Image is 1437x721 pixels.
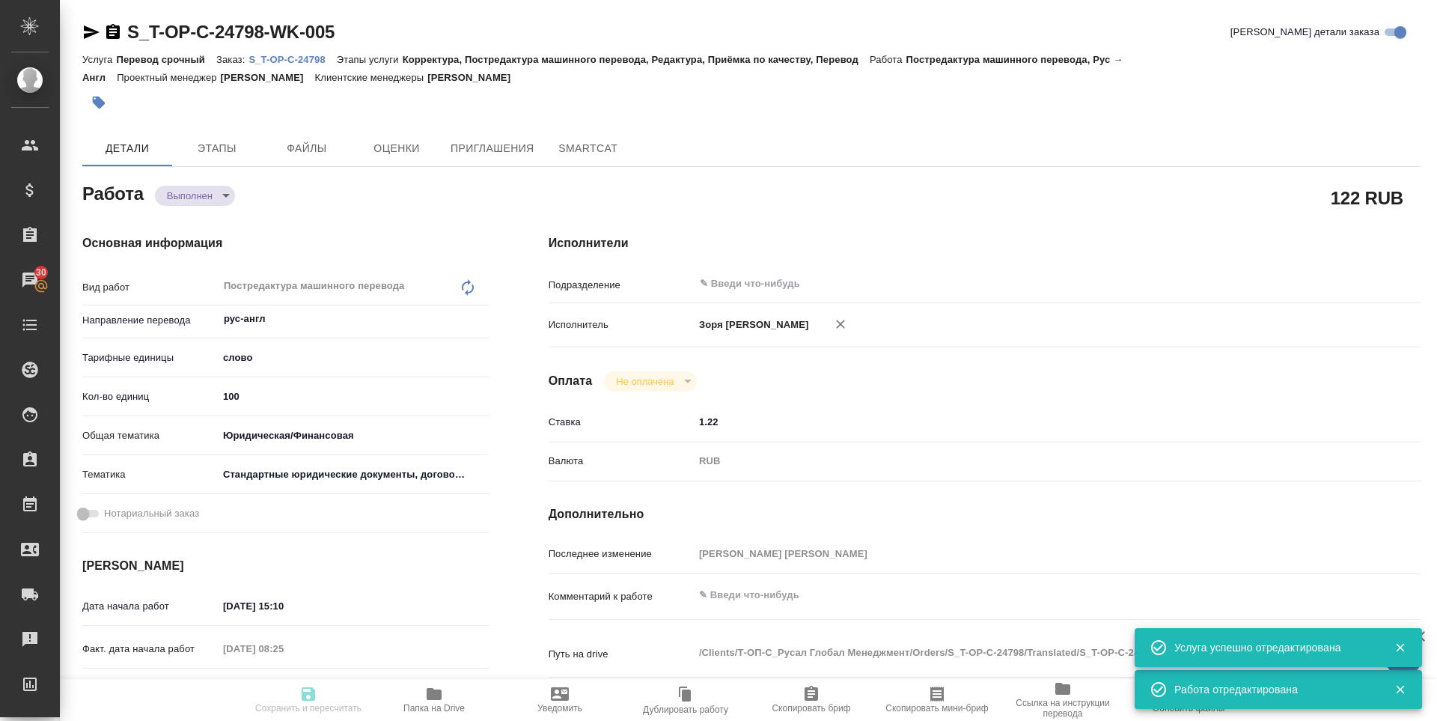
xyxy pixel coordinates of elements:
[82,428,218,443] p: Общая тематика
[643,705,728,715] span: Дублировать работу
[1126,679,1251,721] button: Обновить файлы
[371,679,497,721] button: Папка на Drive
[271,139,343,158] span: Файлы
[549,317,694,332] p: Исполнитель
[403,703,465,714] span: Папка на Drive
[116,54,216,65] p: Перевод срочный
[1385,641,1415,654] button: Закрыть
[694,448,1348,474] div: RUB
[155,186,235,206] div: Выполнен
[82,23,100,41] button: Скопировать ссылку для ЯМессенджера
[91,139,163,158] span: Детали
[694,640,1348,666] textarea: /Clients/Т-ОП-С_Русал Глобал Менеджмент/Orders/S_T-OP-C-24798/Translated/S_T-OP-C-24798-WK-005
[549,415,694,430] p: Ставка
[82,313,218,328] p: Направление перевода
[549,234,1421,252] h4: Исполнители
[1331,185,1403,210] h2: 122 RUB
[218,462,489,487] div: Стандартные юридические документы, договоры, уставы
[117,72,220,83] p: Проектный менеджер
[245,679,371,721] button: Сохранить и пересчитать
[82,557,489,575] h4: [PERSON_NAME]
[480,317,483,320] button: Open
[874,679,1000,721] button: Скопировать мини-бриф
[1000,679,1126,721] button: Ссылка на инструкции перевода
[82,642,218,657] p: Факт. дата начала работ
[315,72,428,83] p: Клиентские менеджеры
[4,261,56,299] a: 30
[218,638,349,660] input: Пустое поле
[82,350,218,365] p: Тарифные единицы
[181,139,253,158] span: Этапы
[604,371,696,392] div: Выполнен
[27,265,55,280] span: 30
[104,506,199,521] span: Нотариальный заказ
[870,54,906,65] p: Работа
[549,454,694,469] p: Валюта
[772,703,850,714] span: Скопировать бриф
[694,411,1348,433] input: ✎ Введи что-нибудь
[403,54,870,65] p: Корректура, Постредактура машинного перевода, Редактура, Приёмка по качеству, Перевод
[824,308,857,341] button: Удалить исполнителя
[549,278,694,293] p: Подразделение
[82,54,116,65] p: Услуга
[552,139,624,158] span: SmartCat
[537,703,582,714] span: Уведомить
[218,423,489,448] div: Юридическая/Финансовая
[885,703,988,714] span: Скопировать мини-бриф
[1174,640,1372,655] div: Услуга успешно отредактирована
[549,505,1421,523] h4: Дополнительно
[82,179,144,206] h2: Работа
[497,679,623,721] button: Уведомить
[549,372,593,390] h4: Оплата
[218,345,489,371] div: слово
[218,386,489,407] input: ✎ Введи что-нибудь
[361,139,433,158] span: Оценки
[611,375,678,388] button: Не оплачена
[694,317,809,332] p: Зоря [PERSON_NAME]
[104,23,122,41] button: Скопировать ссылку
[623,679,748,721] button: Дублировать работу
[82,389,218,404] p: Кол-во единиц
[216,54,248,65] p: Заказ:
[451,139,534,158] span: Приглашения
[221,72,315,83] p: [PERSON_NAME]
[82,234,489,252] h4: Основная информация
[218,595,349,617] input: ✎ Введи что-нибудь
[427,72,522,83] p: [PERSON_NAME]
[82,86,115,119] button: Добавить тэг
[1009,698,1117,719] span: Ссылка на инструкции перевода
[1230,25,1379,40] span: [PERSON_NAME] детали заказа
[162,189,217,202] button: Выполнен
[248,54,336,65] p: S_T-OP-C-24798
[248,52,336,65] a: S_T-OP-C-24798
[218,677,349,699] input: ✎ Введи что-нибудь
[748,679,874,721] button: Скопировать бриф
[1174,682,1372,697] div: Работа отредактирована
[255,703,361,714] span: Сохранить и пересчитать
[127,22,335,42] a: S_T-OP-C-24798-WK-005
[82,467,218,482] p: Тематика
[82,280,218,295] p: Вид работ
[694,543,1348,565] input: Пустое поле
[549,647,694,662] p: Путь на drive
[82,599,218,614] p: Дата начала работ
[337,54,403,65] p: Этапы услуги
[1385,683,1415,696] button: Закрыть
[549,547,694,562] p: Последнее изменение
[698,275,1293,293] input: ✎ Введи что-нибудь
[549,589,694,604] p: Комментарий к работе
[1340,282,1343,285] button: Open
